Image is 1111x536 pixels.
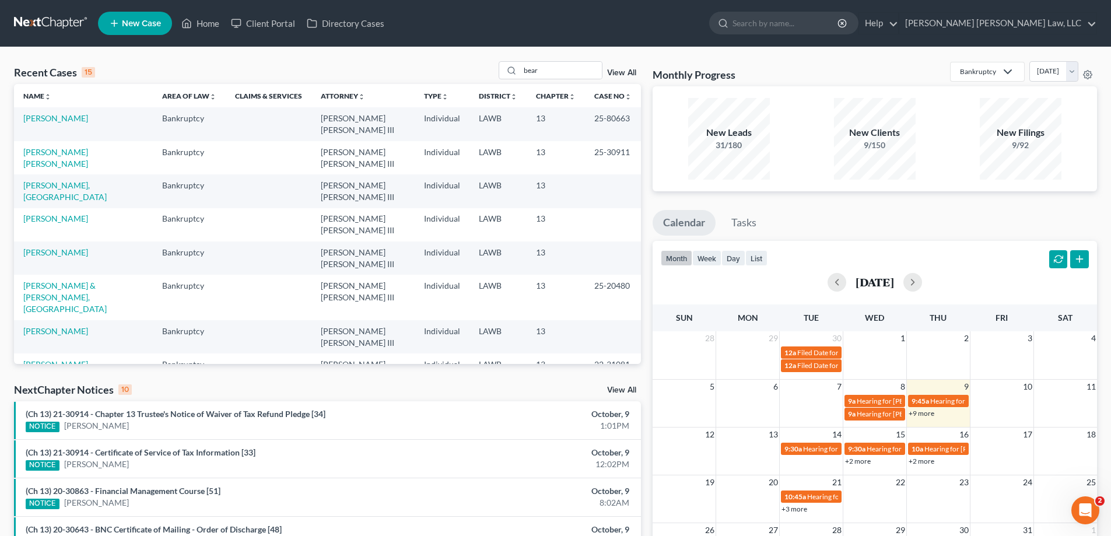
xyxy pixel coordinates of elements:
[661,250,692,266] button: month
[585,353,641,387] td: 22-31081
[527,208,585,241] td: 13
[424,92,448,100] a: Typeunfold_more
[26,460,59,471] div: NOTICE
[831,475,843,489] span: 21
[784,444,802,453] span: 9:30a
[857,409,948,418] span: Hearing for [PERSON_NAME]
[963,331,970,345] span: 2
[415,174,469,208] td: Individual
[899,380,906,394] span: 8
[153,107,226,141] td: Bankruptcy
[436,485,629,497] div: October, 9
[980,126,1061,139] div: New Filings
[688,139,770,151] div: 31/180
[527,320,585,353] td: 13
[311,320,415,353] td: [PERSON_NAME] [PERSON_NAME] III
[899,331,906,345] span: 1
[527,174,585,208] td: 13
[912,444,923,453] span: 10a
[153,275,226,320] td: Bankruptcy
[767,428,779,442] span: 13
[118,384,132,395] div: 10
[1090,331,1097,345] span: 4
[23,180,107,202] a: [PERSON_NAME], [GEOGRAPHIC_DATA]
[311,241,415,275] td: [PERSON_NAME] [PERSON_NAME] III
[510,93,517,100] i: unfold_more
[415,107,469,141] td: Individual
[26,447,255,457] a: (Ch 13) 21-30914 - Certificate of Service of Tax Information [33]
[436,458,629,470] div: 12:02PM
[311,107,415,141] td: [PERSON_NAME] [PERSON_NAME] III
[895,428,906,442] span: 15
[704,331,716,345] span: 28
[469,275,527,320] td: LAWB
[692,250,721,266] button: week
[64,497,129,509] a: [PERSON_NAME]
[797,361,895,370] span: Filed Date for [PERSON_NAME]
[64,420,129,432] a: [PERSON_NAME]
[311,208,415,241] td: [PERSON_NAME] [PERSON_NAME] III
[26,524,282,534] a: (Ch 13) 20-30643 - BNC Certificate of Mailing - Order of Discharge [48]
[469,174,527,208] td: LAWB
[469,241,527,275] td: LAWB
[415,275,469,320] td: Individual
[14,65,95,79] div: Recent Cases
[831,428,843,442] span: 14
[1026,331,1033,345] span: 3
[836,380,843,394] span: 7
[415,353,469,387] td: Individual
[831,331,843,345] span: 30
[963,380,970,394] span: 9
[311,353,415,387] td: [PERSON_NAME] [PERSON_NAME] III
[153,241,226,275] td: Bankruptcy
[301,13,390,34] a: Directory Cases
[834,139,916,151] div: 9/150
[1022,428,1033,442] span: 17
[527,275,585,320] td: 13
[153,174,226,208] td: Bankruptcy
[569,93,576,100] i: unfold_more
[415,208,469,241] td: Individual
[865,313,884,323] span: Wed
[26,486,220,496] a: (Ch 13) 20-30863 - Financial Management Course [51]
[781,505,807,513] a: +3 more
[469,320,527,353] td: LAWB
[784,348,796,357] span: 12a
[676,313,693,323] span: Sun
[960,66,996,76] div: Bankruptcy
[738,313,758,323] span: Mon
[856,276,894,288] h2: [DATE]
[415,241,469,275] td: Individual
[520,62,602,79] input: Search by name...
[767,331,779,345] span: 29
[924,444,1015,453] span: Hearing for [PERSON_NAME]
[899,13,1096,34] a: [PERSON_NAME] [PERSON_NAME] Law, LLC
[585,275,641,320] td: 25-20480
[122,19,161,28] span: New Case
[912,397,929,405] span: 9:45a
[14,383,132,397] div: NextChapter Notices
[704,475,716,489] span: 19
[1085,475,1097,489] span: 25
[834,126,916,139] div: New Clients
[653,68,735,82] h3: Monthly Progress
[358,93,365,100] i: unfold_more
[767,475,779,489] span: 20
[26,499,59,509] div: NOTICE
[772,380,779,394] span: 6
[82,67,95,78] div: 15
[441,93,448,100] i: unfold_more
[867,444,1059,453] span: Hearing for [US_STATE] Safety Association of Timbermen - Self I
[176,13,225,34] a: Home
[958,428,970,442] span: 16
[527,241,585,275] td: 13
[607,69,636,77] a: View All
[857,397,948,405] span: Hearing for [PERSON_NAME]
[1085,428,1097,442] span: 18
[980,139,1061,151] div: 9/92
[436,524,629,535] div: October, 9
[536,92,576,100] a: Chapterunfold_more
[909,457,934,465] a: +2 more
[607,386,636,394] a: View All
[1085,380,1097,394] span: 11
